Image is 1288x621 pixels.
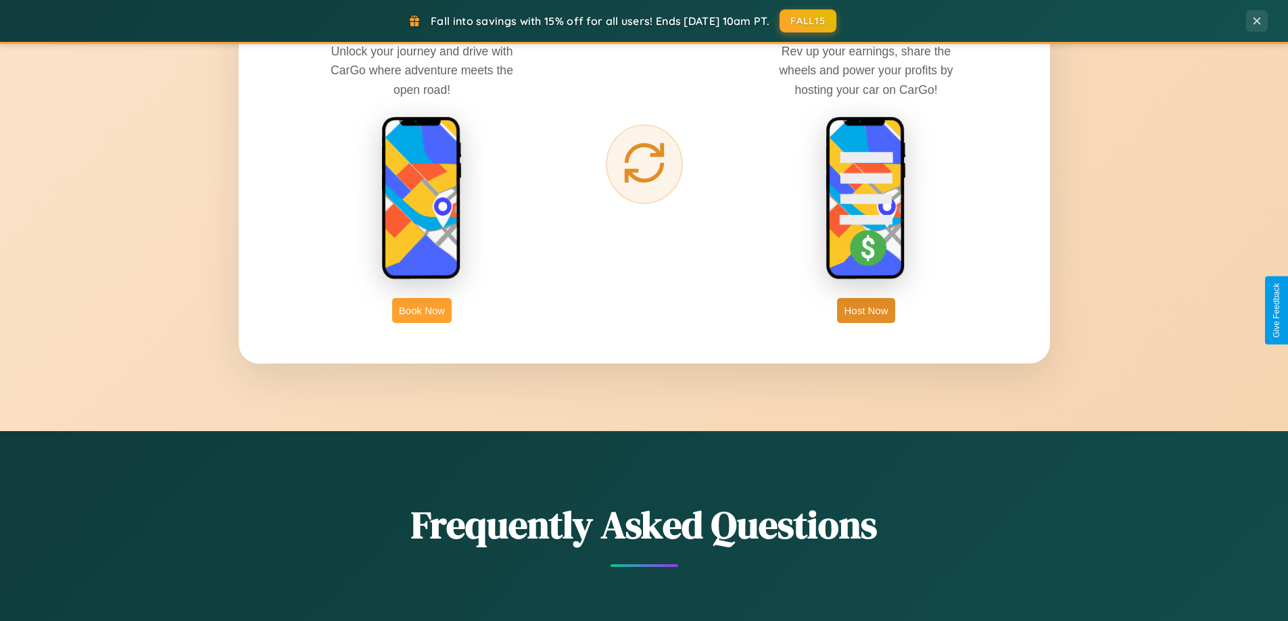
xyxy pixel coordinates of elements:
img: host phone [826,116,907,281]
button: Book Now [392,298,452,323]
div: Give Feedback [1272,283,1281,338]
button: Host Now [837,298,895,323]
h2: Frequently Asked Questions [239,499,1050,551]
p: Rev up your earnings, share the wheels and power your profits by hosting your car on CarGo! [765,42,968,99]
span: Fall into savings with 15% off for all users! Ends [DATE] 10am PT. [431,14,769,28]
img: rent phone [381,116,462,281]
p: Unlock your journey and drive with CarGo where adventure meets the open road! [320,42,523,99]
button: FALL15 [780,9,836,32]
